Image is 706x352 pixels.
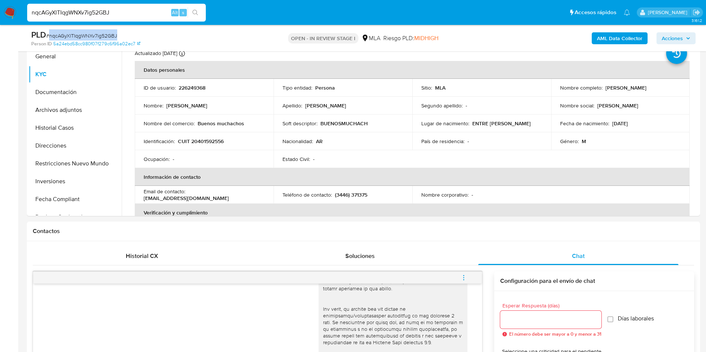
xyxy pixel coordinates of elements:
span: MIDHIGH [414,34,438,42]
p: Apellido : [282,102,302,109]
input: Buscar usuario o caso... [27,8,206,17]
p: OPEN - IN REVIEW STAGE I [288,33,358,43]
th: Datos personales [135,61,690,79]
p: Ocupación : [144,156,170,162]
p: Email de contacto : [144,188,185,195]
button: search-icon [188,7,203,18]
a: 5a24ebd58cc980f07f279c6f96a02ec7 [53,41,140,47]
th: Verificación y cumplimiento [135,204,690,222]
p: Nombre social : [560,102,594,109]
p: M [582,138,586,145]
p: Género : [560,138,579,145]
span: # nqcAGyXlTIqgWNXv7ig52GBJ [46,32,117,39]
p: Segundo apellido : [421,102,463,109]
p: [DATE] [612,120,628,127]
p: ENTRE [PERSON_NAME] [472,120,531,127]
th: Información de contacto [135,168,690,186]
p: ID de usuario : [144,84,176,91]
span: Riesgo PLD: [383,34,438,42]
button: Restricciones Nuevo Mundo [29,155,122,172]
p: País de residencia : [421,138,464,145]
p: BUENOSMUCHACH [320,120,368,127]
button: Historial Casos [29,119,122,137]
p: - [467,138,469,145]
span: Soluciones [345,252,375,260]
button: Documentación [29,83,122,101]
p: Teléfono de contacto : [282,191,332,198]
input: days_to_wait [500,315,601,324]
b: AML Data Collector [597,32,642,44]
p: (3446) 371375 [335,191,367,198]
button: AML Data Collector [592,32,648,44]
p: Nacionalidad : [282,138,313,145]
p: AR [316,138,323,145]
button: Inversiones [29,172,122,190]
p: [PERSON_NAME] [166,102,207,109]
div: MLA [361,34,380,42]
p: - [313,156,314,162]
h1: Contactos [33,227,694,235]
span: Días laborales [618,315,654,322]
button: Fecha Compliant [29,190,122,208]
button: Acciones [657,32,696,44]
p: MLA [435,84,445,91]
p: [PERSON_NAME] [597,102,638,109]
p: - [472,191,473,198]
p: Nombre : [144,102,163,109]
span: Chat [572,252,585,260]
p: [PERSON_NAME] [305,102,346,109]
h3: Configuración para el envío de chat [500,277,688,285]
p: Nombre completo : [560,84,603,91]
p: Sitio : [421,84,432,91]
span: s [182,9,184,16]
p: Tipo entidad : [282,84,312,91]
span: Alt [172,9,178,16]
button: General [29,48,122,65]
p: Nombre del comercio : [144,120,195,127]
button: menu-action [451,269,476,287]
button: Devices Geolocation [29,208,122,226]
p: Nombre corporativo : [421,191,469,198]
p: Lugar de nacimiento : [421,120,469,127]
p: Persona [315,84,335,91]
p: Identificación : [144,138,175,145]
p: [EMAIL_ADDRESS][DOMAIN_NAME] [144,195,229,201]
p: mariaeugenia.sanchez@mercadolibre.com [648,9,690,16]
span: El número debe ser mayor a 0 y menor a 31 [509,332,601,337]
button: KYC [29,65,122,83]
span: Accesos rápidos [575,9,616,16]
a: Notificaciones [624,9,630,16]
p: 226249368 [179,84,205,91]
p: Estado Civil : [282,156,310,162]
b: PLD [31,29,46,41]
p: Soft descriptor : [282,120,317,127]
span: Historial CX [126,252,158,260]
p: Buenos muchachos [198,120,244,127]
span: Esperar Respuesta (días) [502,303,604,309]
p: CUIT 20401592556 [178,138,224,145]
p: - [466,102,467,109]
p: [PERSON_NAME] [606,84,646,91]
p: - [173,156,174,162]
p: Actualizado [DATE] [135,50,177,57]
span: 3.161.2 [691,17,702,23]
input: Días laborales [607,316,613,322]
b: Person ID [31,41,52,47]
span: Acciones [662,32,683,44]
a: Salir [693,9,700,16]
button: Archivos adjuntos [29,101,122,119]
p: Fecha de nacimiento : [560,120,609,127]
button: Direcciones [29,137,122,155]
